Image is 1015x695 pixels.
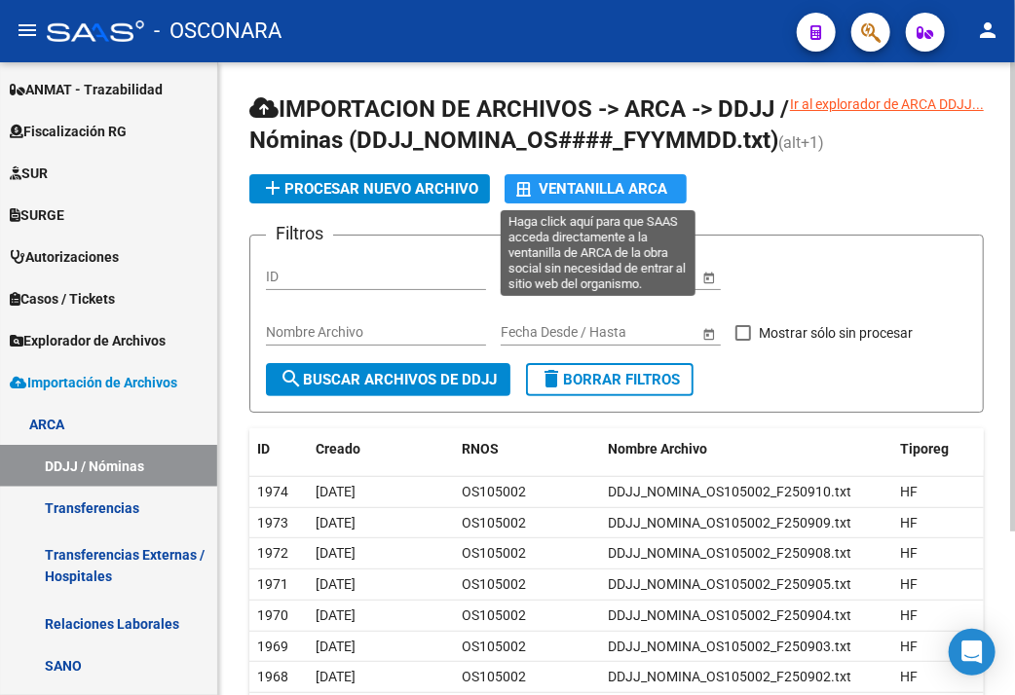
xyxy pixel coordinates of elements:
datatable-header-cell: Nombre Archivo [600,428,892,470]
button: Procesar nuevo archivo [249,174,490,203]
span: Explorador de Archivos [10,330,166,351]
span: Tiporeg [900,441,949,457]
span: HF [900,669,918,684]
span: 1970 [257,607,288,623]
mat-icon: menu [16,18,39,42]
button: Ventanilla ARCA [505,174,687,203]
span: [DATE] [316,639,356,654]
span: HF [900,576,918,592]
span: Fiscalización RG [10,121,127,142]
span: - OSCONARA [154,10,282,53]
span: 1971 [257,576,288,592]
button: Open calendar [698,323,719,344]
input: Fecha inicio [501,269,572,285]
span: Importación de Archivos [10,372,177,393]
span: DDJJ_NOMINA_OS105002_F250910.txt [608,484,851,499]
span: OS105002 [462,515,526,530]
div: Ir al explorador de ARCA DDJJ... [790,93,984,115]
button: Buscar Archivos de DDJJ [266,363,510,396]
datatable-header-cell: Creado [308,428,454,470]
mat-icon: search [280,367,303,390]
span: RNOS [462,441,499,457]
span: [DATE] [316,669,356,684]
span: DDJJ_NOMINA_OS105002_F250909.txt [608,515,851,530]
span: Casos / Tickets [10,288,115,310]
span: 1974 [257,484,288,499]
span: Buscar Archivos de DDJJ [280,371,497,388]
span: HF [900,545,918,561]
span: 1969 [257,639,288,654]
span: HF [900,515,918,530]
span: Borrar Filtros [540,371,680,388]
span: 1972 [257,545,288,561]
span: OS105002 [462,669,526,684]
span: DDJJ_NOMINA_OS105002_F250905.txt [608,576,851,592]
span: DDJJ_NOMINA_OS105002_F250903.txt [608,639,851,654]
button: Open calendar [698,267,719,287]
span: [DATE] [316,515,356,530]
span: Autorizaciones [10,246,119,268]
span: ID [257,441,270,457]
mat-icon: add [261,176,284,200]
span: DDJJ_NOMINA_OS105002_F250902.txt [608,669,851,684]
span: (alt+1) [778,133,824,152]
span: [DATE] [316,607,356,623]
span: HF [900,484,918,499]
span: OS105002 [462,576,526,592]
span: [DATE] [316,576,356,592]
input: Fecha fin [588,269,684,285]
span: Mostrar sólo sin procesar [759,321,913,345]
input: Fecha fin [588,324,684,341]
span: HF [900,607,918,623]
span: OS105002 [462,607,526,623]
mat-icon: delete [540,367,563,390]
span: Procesar nuevo archivo [261,180,478,198]
datatable-header-cell: ID [249,428,308,470]
span: HF [900,639,918,654]
h3: Filtros [266,220,333,247]
span: SURGE [10,204,64,226]
span: OS105002 [462,545,526,561]
span: OS105002 [462,484,526,499]
button: Borrar Filtros [526,363,694,396]
mat-icon: person [976,18,999,42]
span: Creado [316,441,360,457]
span: [DATE] [316,545,356,561]
span: [DATE] [316,484,356,499]
div: Ventanilla ARCA [516,174,675,203]
datatable-header-cell: RNOS [454,428,600,470]
span: Nombre Archivo [608,441,707,457]
input: Fecha inicio [501,324,572,341]
span: ANMAT - Trazabilidad [10,79,163,100]
span: IMPORTACION DE ARCHIVOS -> ARCA -> DDJJ / Nóminas (DDJJ_NOMINA_OS####_FYYMMDD.txt) [249,95,789,154]
span: 1973 [257,515,288,530]
span: DDJJ_NOMINA_OS105002_F250908.txt [608,545,851,561]
span: SUR [10,163,48,184]
span: 1968 [257,669,288,684]
span: OS105002 [462,639,526,654]
span: DDJJ_NOMINA_OS105002_F250904.txt [608,607,851,623]
div: Open Intercom Messenger [949,629,996,676]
